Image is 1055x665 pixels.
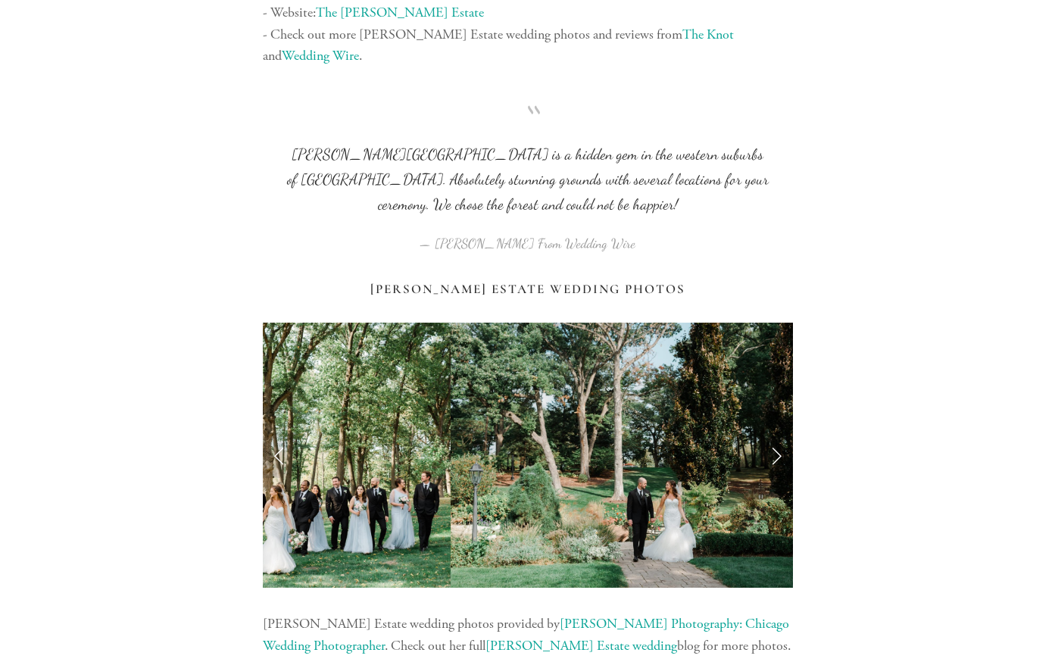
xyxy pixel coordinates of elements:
a: Next Slide [760,432,793,478]
blockquote: [PERSON_NAME][GEOGRAPHIC_DATA] is a hidden gem in the western suburbs of [GEOGRAPHIC_DATA]. Absol... [287,117,769,217]
h3: [PERSON_NAME] Estate Wedding Photos [263,282,793,297]
a: [PERSON_NAME] Estate wedding [485,637,677,654]
a: The Knot [682,26,734,43]
a: [PERSON_NAME] Photography: Chicago Wedding Photographer [263,615,792,654]
p: [PERSON_NAME] Estate wedding photos provided by . Check out her full blog for more photos. [263,613,793,657]
a: The [PERSON_NAME] Estate [316,4,484,21]
a: Previous Slide [263,432,296,478]
figcaption: — [PERSON_NAME] From Wedding Wire [287,217,769,256]
span: “ [287,117,769,142]
a: Wedding Wire [282,47,359,64]
img: Bride and groom portraits at Monte bello estate [451,323,847,588]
